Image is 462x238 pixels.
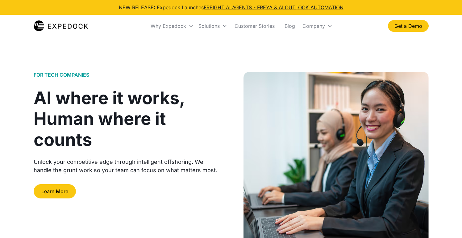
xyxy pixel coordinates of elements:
img: Expedock Logo [34,20,88,32]
div: Solutions [198,23,220,29]
h1: FOR TECH COMPANIES [34,72,89,78]
a: Blog [280,15,300,36]
iframe: Chat Widget [431,208,462,238]
div: Why Expedock [148,15,196,36]
div: Unlock your competitive edge through intelligent offshoring. We handle the grunt work so your tea... [34,158,219,174]
div: Company [300,15,335,36]
div: Solutions [196,15,230,36]
div: Company [302,23,325,29]
a: Learn More [34,184,76,198]
a: Get a Demo [388,20,429,32]
a: Customer Stories [230,15,280,36]
a: home [34,20,88,32]
div: Why Expedock [151,23,186,29]
div: NEW RELEASE: Expedock Launches [119,4,343,11]
div: AI where it works, Human where it counts [34,88,219,150]
a: FREIGHT AI AGENTS - FREYA & AI OUTLOOK AUTOMATION [204,4,343,11]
